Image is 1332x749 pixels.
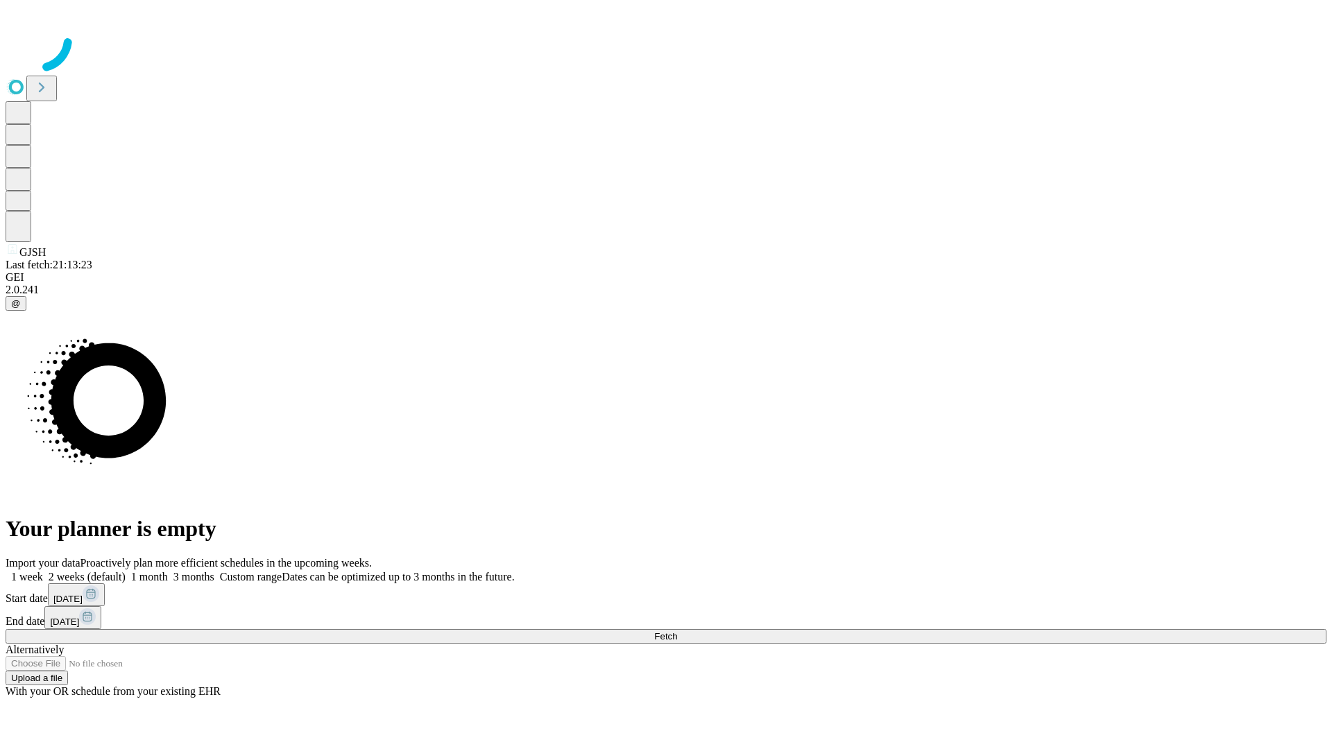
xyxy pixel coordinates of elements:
[49,571,126,583] span: 2 weeks (default)
[6,296,26,311] button: @
[6,671,68,685] button: Upload a file
[44,606,101,629] button: [DATE]
[6,583,1326,606] div: Start date
[19,246,46,258] span: GJSH
[131,571,168,583] span: 1 month
[6,629,1326,644] button: Fetch
[6,644,64,655] span: Alternatively
[282,571,514,583] span: Dates can be optimized up to 3 months in the future.
[80,557,372,569] span: Proactively plan more efficient schedules in the upcoming weeks.
[6,606,1326,629] div: End date
[220,571,282,583] span: Custom range
[11,571,43,583] span: 1 week
[53,594,83,604] span: [DATE]
[654,631,677,642] span: Fetch
[6,271,1326,284] div: GEI
[48,583,105,606] button: [DATE]
[173,571,214,583] span: 3 months
[6,259,92,270] span: Last fetch: 21:13:23
[6,557,80,569] span: Import your data
[6,284,1326,296] div: 2.0.241
[50,617,79,627] span: [DATE]
[6,516,1326,542] h1: Your planner is empty
[11,298,21,309] span: @
[6,685,221,697] span: With your OR schedule from your existing EHR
